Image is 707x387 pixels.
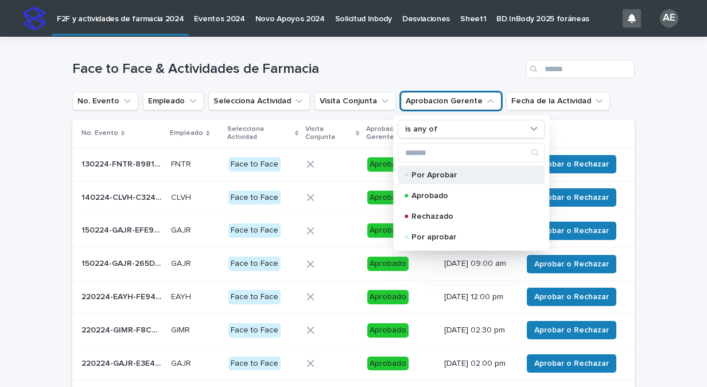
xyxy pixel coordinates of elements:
[81,157,164,169] p: 130224-FNTR-8981C5
[72,214,635,247] tr: 150224-GAJR-EFE990150224-GAJR-EFE990 GAJRGAJR Face to FaceAprobado[DATE] 09:00 amAprobar o Rechazar
[366,123,430,144] p: Aprobacion Gerente
[367,257,409,271] div: Aprobado
[228,357,281,371] div: Face to Face
[367,357,409,371] div: Aprobado
[534,158,609,170] span: Aprobar o Rechazar
[227,123,292,144] p: Selecciona Actividad
[81,223,164,235] p: 150224-GAJR-EFE990
[401,92,502,110] button: Aprobacion Gerente
[228,157,281,172] div: Face to Face
[208,92,310,110] button: Selecciona Actividad
[228,290,281,304] div: Face to Face
[534,192,609,203] span: Aprobar o Rechazar
[527,155,616,173] button: Aprobar o Rechazar
[527,321,616,339] button: Aprobar o Rechazar
[444,292,513,302] p: [DATE] 12:00 pm
[171,223,193,235] p: GAJR
[72,280,635,314] tr: 220224-EAYH-FE9491220224-EAYH-FE9491 EAYHEAYH Face to FaceAprobado[DATE] 12:00 pmAprobar o Rechazar
[367,157,409,172] div: Aprobado
[398,144,544,162] input: Search
[81,323,164,335] p: 220224-GIMR-F8CB83
[411,212,526,220] p: Rechazado
[81,357,164,369] p: 220224-GAJR-E3E4D4
[527,188,616,207] button: Aprobar o Rechazar
[534,291,609,303] span: Aprobar o Rechazar
[228,257,281,271] div: Face to Face
[171,191,193,203] p: CLVH
[534,258,609,270] span: Aprobar o Rechazar
[367,191,409,205] div: Aprobado
[305,123,353,144] p: Visita Conjunta
[81,257,164,269] p: 150224-GAJR-265DC2
[444,259,513,269] p: [DATE] 09:00 am
[72,247,635,281] tr: 150224-GAJR-265DC2150224-GAJR-265DC2 GAJRGAJR Face to FaceAprobado[DATE] 09:00 amAprobar o Rechazar
[228,191,281,205] div: Face to Face
[72,61,521,78] h1: Face to Face & Actividades de Farmacia
[398,143,545,162] div: Search
[527,354,616,373] button: Aprobar o Rechazar
[81,191,164,203] p: 140224-CLVH-C324E1
[171,323,192,335] p: GIMR
[411,192,526,200] p: Aprobado
[171,290,193,302] p: EAYH
[314,92,396,110] button: Visita Conjunta
[367,223,409,238] div: Aprobado
[72,181,635,214] tr: 140224-CLVH-C324E1140224-CLVH-C324E1 CLVHCLVH Face to FaceAprobado[DATE] 01:00 pmAprobar o Rechazar
[171,257,193,269] p: GAJR
[143,92,204,110] button: Empleado
[72,314,635,347] tr: 220224-GIMR-F8CB83220224-GIMR-F8CB83 GIMRGIMR Face to FaceAprobado[DATE] 02:30 pmAprobar o Rechazar
[526,60,635,78] input: Search
[444,359,513,369] p: [DATE] 02:00 pm
[405,124,437,134] p: is any of
[534,225,609,237] span: Aprobar o Rechazar
[506,92,610,110] button: Fecha de la Actividad
[72,347,635,380] tr: 220224-GAJR-E3E4D4220224-GAJR-E3E4D4 GAJRGAJR Face to FaceAprobado[DATE] 02:00 pmAprobar o Rechazar
[171,357,193,369] p: GAJR
[411,171,526,179] p: Por Aprobar
[411,233,526,241] p: Por aprobar
[527,255,616,273] button: Aprobar o Rechazar
[367,290,409,304] div: Aprobado
[527,222,616,240] button: Aprobar o Rechazar
[660,9,678,28] div: AE
[72,148,635,181] tr: 130224-FNTR-8981C5130224-FNTR-8981C5 FNTRFNTR Face to FaceAprobado[DATE] 03:00 pmAprobar o Rechazar
[534,324,609,336] span: Aprobar o Rechazar
[367,323,409,338] div: Aprobado
[527,288,616,306] button: Aprobar o Rechazar
[72,92,138,110] button: No. Evento
[23,7,46,30] img: stacker-logo-s-only.png
[228,323,281,338] div: Face to Face
[170,127,203,140] p: Empleado
[228,223,281,238] div: Face to Face
[534,358,609,369] span: Aprobar o Rechazar
[81,290,164,302] p: 220224-EAYH-FE9491
[171,157,193,169] p: FNTR
[81,127,118,140] p: No. Evento
[444,326,513,335] p: [DATE] 02:30 pm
